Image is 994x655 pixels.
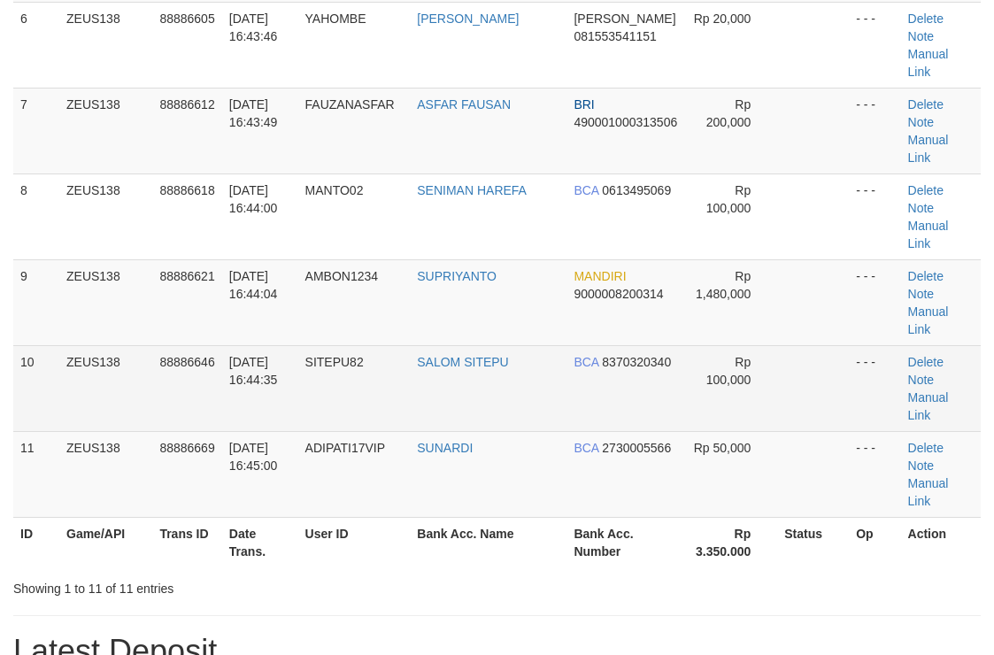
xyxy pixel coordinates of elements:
[13,517,59,567] th: ID
[574,29,656,43] span: Copy 081553541151 to clipboard
[574,269,626,283] span: MANDIRI
[159,97,214,112] span: 88886612
[305,97,395,112] span: FAUZANASFAR
[13,173,59,259] td: 8
[574,287,663,301] span: Copy 9000008200314 to clipboard
[229,269,278,301] span: [DATE] 16:44:04
[908,201,935,215] a: Note
[908,219,949,250] a: Manual Link
[706,183,751,215] span: Rp 100,000
[777,517,849,567] th: Status
[574,441,598,455] span: BCA
[305,441,386,455] span: ADIPATI17VIP
[305,269,378,283] span: AMBON1234
[305,183,364,197] span: MANTO02
[908,458,935,473] a: Note
[908,133,949,165] a: Manual Link
[602,355,671,369] span: Copy 8370320340 to clipboard
[417,97,511,112] a: ASFAR FAUSAN
[298,517,411,567] th: User ID
[410,517,566,567] th: Bank Acc. Name
[13,2,59,88] td: 6
[908,97,944,112] a: Delete
[908,390,949,422] a: Manual Link
[229,12,278,43] span: [DATE] 16:43:46
[574,183,598,197] span: BCA
[602,441,671,455] span: Copy 2730005566 to clipboard
[908,47,949,79] a: Manual Link
[59,345,152,431] td: ZEUS138
[694,441,751,455] span: Rp 50,000
[908,441,944,455] a: Delete
[305,355,364,369] span: SITEPU82
[908,12,944,26] a: Delete
[602,183,671,197] span: Copy 0613495069 to clipboard
[59,259,152,345] td: ZEUS138
[159,183,214,197] span: 88886618
[574,97,594,112] span: BRI
[908,476,949,508] a: Manual Link
[685,517,777,567] th: Rp 3.350.000
[229,355,278,387] span: [DATE] 16:44:35
[908,304,949,336] a: Manual Link
[159,355,214,369] span: 88886646
[305,12,366,26] span: YAHOMBE
[849,2,900,88] td: - - -
[13,88,59,173] td: 7
[229,183,278,215] span: [DATE] 16:44:00
[417,269,497,283] a: SUPRIYANTO
[229,97,278,129] span: [DATE] 16:43:49
[574,115,677,129] span: Copy 490001000313506 to clipboard
[566,517,685,567] th: Bank Acc. Number
[59,88,152,173] td: ZEUS138
[59,517,152,567] th: Game/API
[13,345,59,431] td: 10
[849,173,900,259] td: - - -
[417,355,508,369] a: SALOM SITEPU
[706,97,751,129] span: Rp 200,000
[706,355,751,387] span: Rp 100,000
[417,441,473,455] a: SUNARDI
[59,2,152,88] td: ZEUS138
[159,12,214,26] span: 88886605
[417,183,527,197] a: SENIMAN HAREFA
[13,259,59,345] td: 9
[908,183,944,197] a: Delete
[849,259,900,345] td: - - -
[849,517,900,567] th: Op
[696,269,751,301] span: Rp 1,480,000
[901,517,981,567] th: Action
[908,115,935,129] a: Note
[849,431,900,517] td: - - -
[159,441,214,455] span: 88886669
[908,355,944,369] a: Delete
[13,431,59,517] td: 11
[908,287,935,301] a: Note
[908,269,944,283] a: Delete
[417,12,519,26] a: [PERSON_NAME]
[574,12,675,26] span: [PERSON_NAME]
[159,269,214,283] span: 88886621
[222,517,298,567] th: Date Trans.
[152,517,221,567] th: Trans ID
[908,373,935,387] a: Note
[13,573,401,597] div: Showing 1 to 11 of 11 entries
[908,29,935,43] a: Note
[849,88,900,173] td: - - -
[574,355,598,369] span: BCA
[229,441,278,473] span: [DATE] 16:45:00
[694,12,751,26] span: Rp 20,000
[59,431,152,517] td: ZEUS138
[59,173,152,259] td: ZEUS138
[849,345,900,431] td: - - -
